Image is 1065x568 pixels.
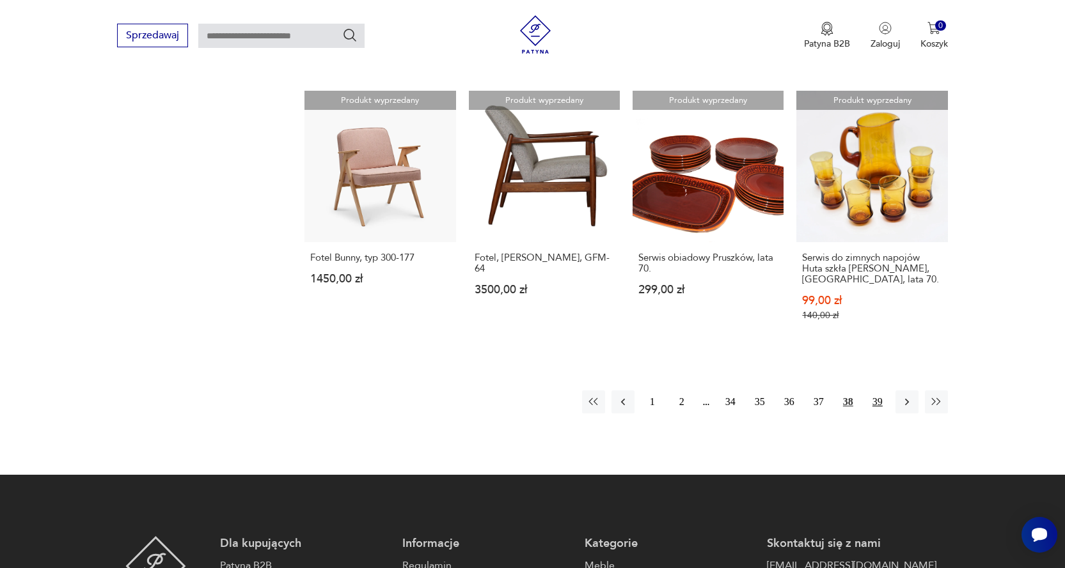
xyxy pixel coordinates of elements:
img: Patyna - sklep z meblami i dekoracjami vintage [516,15,555,54]
button: Patyna B2B [804,22,850,50]
p: Skontaktuj się z nami [767,536,936,551]
h3: Serwis do zimnych napojów Huta szkła [PERSON_NAME], [GEOGRAPHIC_DATA], lata 70. [802,252,942,285]
h3: Serwis obiadowy Pruszków, lata 70. [638,252,778,274]
button: 34 [719,390,742,413]
button: Sprzedawaj [117,24,188,47]
p: 1450,00 zł [310,273,450,284]
p: 299,00 zł [638,284,778,295]
button: 37 [807,390,830,413]
img: Ikonka użytkownika [879,22,892,35]
button: 38 [837,390,860,413]
img: Ikona koszyka [927,22,940,35]
p: Patyna B2B [804,38,850,50]
button: Szukaj [342,27,358,43]
a: Produkt wyprzedanySerwis do zimnych napojów Huta szkła Laura, Polska, lata 70.Serwis do zimnych n... [796,91,947,345]
button: 0Koszyk [920,22,948,50]
div: 0 [935,20,946,31]
button: 2 [670,390,693,413]
a: Sprzedawaj [117,32,188,41]
a: Ikona medaluPatyna B2B [804,22,850,50]
button: 36 [778,390,801,413]
p: 140,00 zł [802,310,942,321]
button: Zaloguj [871,22,900,50]
button: 1 [641,390,664,413]
p: 99,00 zł [802,295,942,306]
a: Produkt wyprzedanyFotel, Edmund Homa, GFM-64Fotel, [PERSON_NAME], GFM-643500,00 zł [469,91,620,345]
a: Produkt wyprzedanySerwis obiadowy Pruszków, lata 70.Serwis obiadowy Pruszków, lata 70.299,00 zł [633,91,784,345]
button: 39 [866,390,889,413]
p: 3500,00 zł [475,284,614,295]
button: 35 [748,390,771,413]
h3: Fotel Bunny, typ 300-177 [310,252,450,263]
iframe: Smartsupp widget button [1022,517,1057,553]
a: Produkt wyprzedanyFotel Bunny, typ 300-177Fotel Bunny, typ 300-1771450,00 zł [304,91,455,345]
h3: Fotel, [PERSON_NAME], GFM-64 [475,252,614,274]
p: Informacje [402,536,572,551]
img: Ikona medalu [821,22,833,36]
p: Koszyk [920,38,948,50]
p: Zaloguj [871,38,900,50]
p: Dla kupujących [220,536,390,551]
p: Kategorie [585,536,754,551]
